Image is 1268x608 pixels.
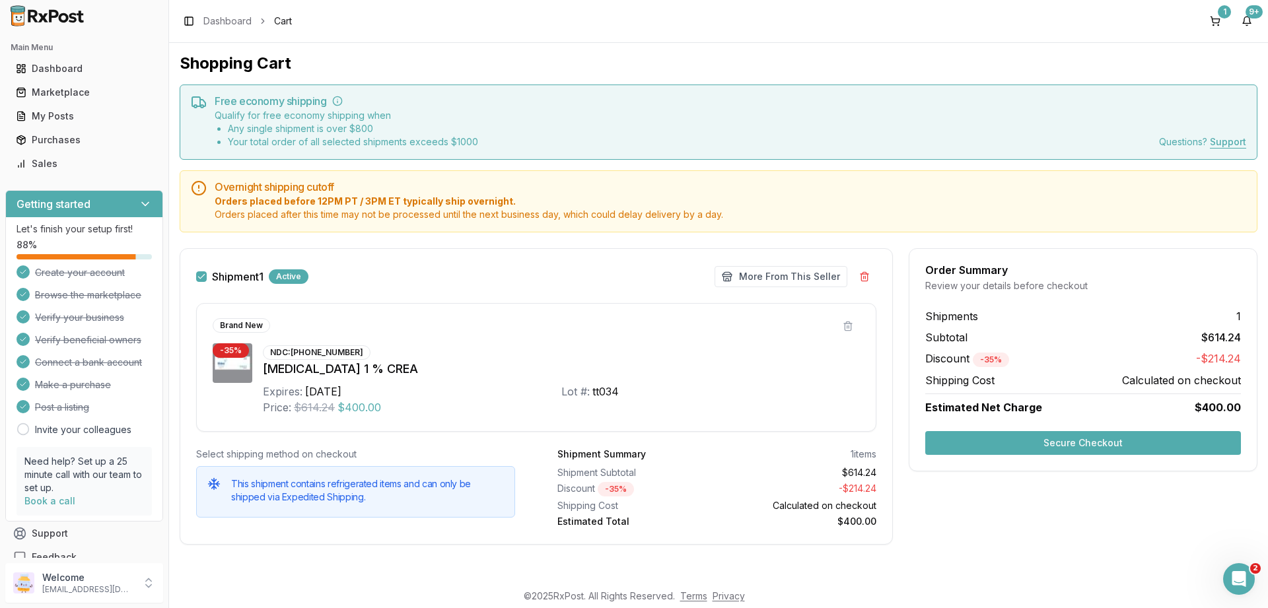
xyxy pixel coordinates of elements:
a: Purchases [11,128,158,152]
div: Purchases [16,133,153,147]
p: Need help? Set up a 25 minute call with our team to set up. [24,455,144,494]
div: - 35 % [213,343,249,358]
a: My Posts [11,104,158,128]
div: Lot #: [561,384,590,399]
span: Connect a bank account [35,356,142,369]
div: Active [269,269,308,284]
h3: Getting started [17,196,90,212]
h2: Main Menu [11,42,158,53]
div: Shipping Cost [557,499,712,512]
div: Shipment Subtotal [557,466,712,479]
button: Marketplace [5,82,163,103]
div: Calculated on checkout [722,499,877,512]
img: User avatar [13,572,34,593]
div: Select shipping method on checkout [196,448,515,461]
span: Create your account [35,266,125,279]
a: Marketplace [11,81,158,104]
span: $400.00 [1195,399,1241,415]
span: Orders placed after this time may not be processed until the next business day, which could delay... [215,208,1246,221]
h5: This shipment contains refrigerated items and can only be shipped via Expedited Shipping. [231,477,504,504]
div: My Posts [16,110,153,123]
h5: Free economy shipping [215,96,1246,106]
nav: breadcrumb [203,15,292,28]
div: Sales [16,157,153,170]
div: - 35 % [598,482,634,496]
span: -$214.24 [1196,351,1241,367]
div: Dashboard [16,62,153,75]
span: Shipments [925,308,978,324]
div: tt034 [592,384,619,399]
div: Questions? [1159,135,1246,149]
button: Dashboard [5,58,163,79]
button: More From This Seller [715,266,847,287]
span: Browse the marketplace [35,288,141,302]
button: 9+ [1236,11,1257,32]
span: Calculated on checkout [1122,372,1241,388]
div: - $214.24 [722,482,877,496]
span: $614.24 [294,399,335,415]
iframe: Intercom live chat [1223,563,1255,595]
div: Review your details before checkout [925,279,1241,292]
a: Book a call [24,495,75,506]
div: Price: [263,399,291,415]
div: Marketplace [16,86,153,99]
span: 88 % [17,238,37,252]
a: Privacy [713,590,745,601]
div: NDC: [PHONE_NUMBER] [263,345,370,360]
span: Verify your business [35,311,124,324]
span: $400.00 [337,399,381,415]
div: Expires: [263,384,302,399]
span: Verify beneficial owners [35,333,141,347]
a: Sales [11,152,158,176]
p: [EMAIL_ADDRESS][DOMAIN_NAME] [42,584,134,595]
div: Discount [557,482,712,496]
a: Dashboard [11,57,158,81]
span: Subtotal [925,329,968,345]
img: Winlevi 1 % CREA [213,343,252,383]
div: 1 [1218,5,1231,18]
label: Shipment 1 [212,271,264,282]
span: 1 [1236,308,1241,324]
div: $400.00 [722,515,877,528]
a: Invite your colleagues [35,423,131,436]
span: Feedback [32,551,77,564]
div: [DATE] [305,384,341,399]
img: RxPost Logo [5,5,90,26]
span: Make a purchase [35,378,111,391]
button: 1 [1205,11,1226,32]
span: 2 [1250,563,1261,574]
span: Orders placed before 12PM PT / 3PM ET typically ship overnight. [215,195,1246,208]
div: $614.24 [722,466,877,479]
li: Any single shipment is over $ 800 [228,122,478,135]
button: Sales [5,153,163,174]
div: Order Summary [925,265,1241,275]
span: Discount [925,352,1009,365]
div: Brand New [213,318,270,333]
span: Shipping Cost [925,372,995,388]
li: Your total order of all selected shipments exceeds $ 1000 [228,135,478,149]
a: Terms [680,590,707,601]
button: My Posts [5,106,163,127]
button: Support [5,522,163,545]
h1: Shopping Cart [180,53,1257,74]
div: Estimated Total [557,515,712,528]
span: $614.24 [1201,329,1241,345]
div: Shipment Summary [557,448,646,461]
p: Let's finish your setup first! [17,222,152,236]
p: Welcome [42,571,134,584]
div: [MEDICAL_DATA] 1 % CREA [263,360,860,378]
div: 9+ [1246,5,1263,18]
div: 1 items [851,448,876,461]
span: Estimated Net Charge [925,401,1042,414]
button: Feedback [5,545,163,569]
h5: Overnight shipping cutoff [215,182,1246,192]
div: - 35 % [973,353,1009,367]
span: Post a listing [35,401,89,414]
button: Secure Checkout [925,431,1241,455]
button: Purchases [5,129,163,151]
span: Cart [274,15,292,28]
a: Dashboard [203,15,252,28]
div: Qualify for free economy shipping when [215,109,478,149]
